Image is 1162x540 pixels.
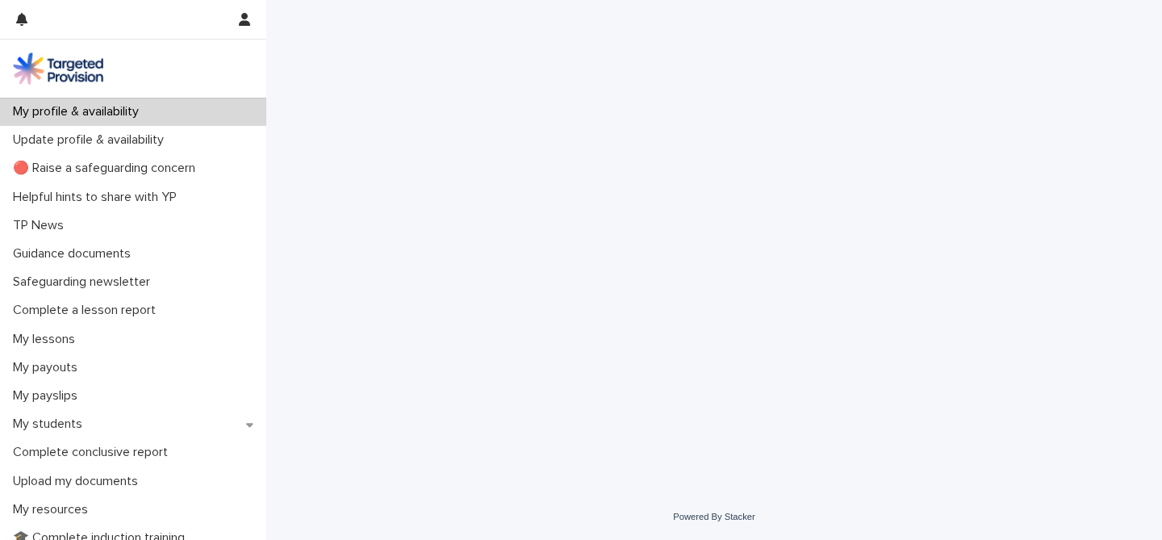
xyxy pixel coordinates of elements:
p: Complete a lesson report [6,303,169,318]
p: Guidance documents [6,246,144,262]
p: My resources [6,502,101,517]
p: Upload my documents [6,474,151,489]
p: Complete conclusive report [6,445,181,460]
p: Helpful hints to share with YP [6,190,190,205]
p: My students [6,417,95,432]
p: My payouts [6,360,90,375]
img: M5nRWzHhSzIhMunXDL62 [13,52,103,85]
p: My profile & availability [6,104,152,119]
p: 🔴 Raise a safeguarding concern [6,161,208,176]
p: Update profile & availability [6,132,177,148]
p: TP News [6,218,77,233]
a: Powered By Stacker [673,512,754,521]
p: My payslips [6,388,90,404]
p: My lessons [6,332,88,347]
p: Safeguarding newsletter [6,274,163,290]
